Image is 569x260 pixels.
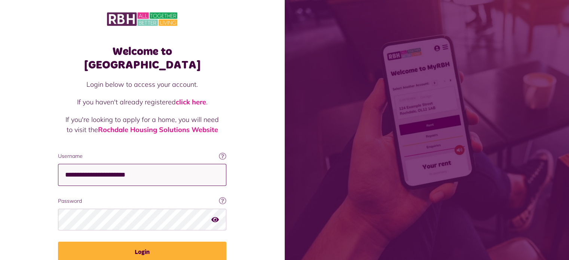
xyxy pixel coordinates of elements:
p: If you're looking to apply for a home, you will need to visit the [65,114,219,135]
h1: Welcome to [GEOGRAPHIC_DATA] [58,45,226,72]
p: Login below to access your account. [65,79,219,89]
a: click here [176,98,206,106]
p: If you haven't already registered . [65,97,219,107]
label: Password [58,197,226,205]
img: MyRBH [107,11,177,27]
label: Username [58,152,226,160]
a: Rochdale Housing Solutions Website [98,125,218,134]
